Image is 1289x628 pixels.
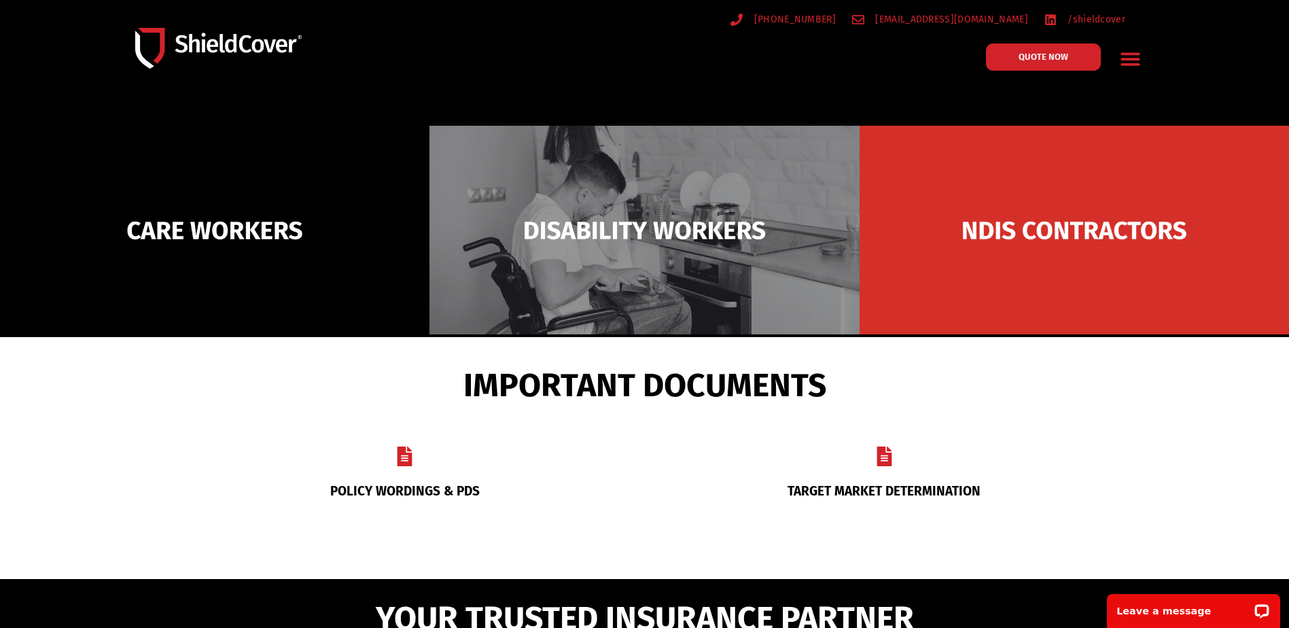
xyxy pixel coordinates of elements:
a: [PHONE_NUMBER] [730,11,836,28]
span: QUOTE NOW [1019,52,1068,61]
span: IMPORTANT DOCUMENTS [463,372,826,398]
div: Menu Toggle [1114,43,1146,75]
span: [EMAIL_ADDRESS][DOMAIN_NAME] [872,11,1027,28]
a: POLICY WORDINGS & PDS [330,483,480,499]
a: TARGET MARKET DETERMINATION [788,483,981,499]
a: [EMAIL_ADDRESS][DOMAIN_NAME] [852,11,1028,28]
a: QUOTE NOW [986,43,1101,71]
span: /shieldcover [1064,11,1125,28]
iframe: LiveChat chat widget [1098,585,1289,628]
a: /shieldcover [1044,11,1125,28]
img: Shield-Cover-Underwriting-Australia-logo-full [135,28,302,69]
span: [PHONE_NUMBER] [751,11,836,28]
